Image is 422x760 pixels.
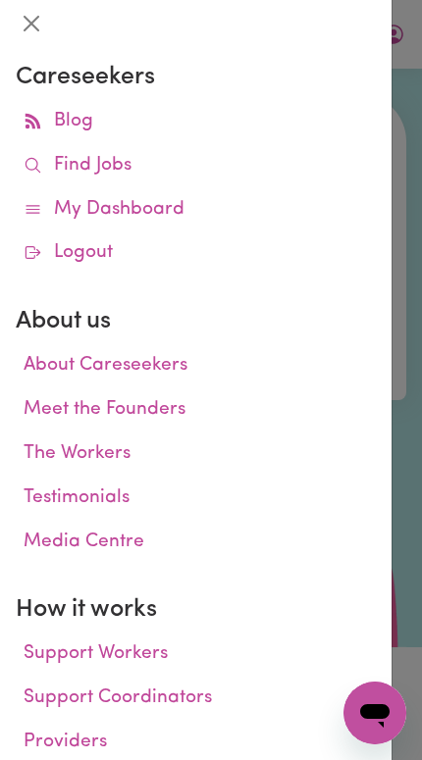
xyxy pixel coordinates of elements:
[16,595,376,625] h2: How it works
[16,633,376,677] a: Support Workers
[16,188,376,232] a: My Dashboard
[16,677,376,721] a: Support Coordinators
[16,231,376,276] a: Logout
[343,682,406,744] iframe: Button to launch messaging window
[16,388,376,432] a: Meet the Founders
[16,63,376,92] h2: Careseekers
[16,432,376,477] a: The Workers
[16,144,376,188] a: Find Jobs
[16,344,376,388] a: About Careseekers
[16,521,376,565] a: Media Centre
[16,477,376,521] a: Testimonials
[16,100,376,144] a: Blog
[16,307,376,336] h2: About us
